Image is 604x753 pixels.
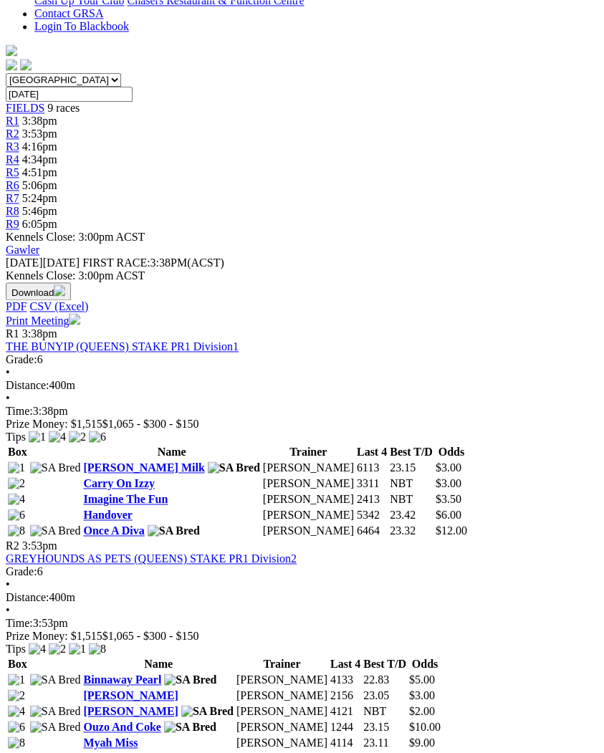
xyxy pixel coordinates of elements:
span: $6.00 [436,509,461,521]
span: R2 [6,539,19,552]
img: twitter.svg [20,59,32,70]
span: Distance: [6,379,49,391]
span: Grade: [6,565,37,577]
a: Once A Diva [83,524,144,537]
td: 23.15 [363,720,407,734]
td: 23.11 [363,736,407,750]
th: Odds [435,445,468,459]
span: Kennels Close: 3:00pm ACST [6,231,145,243]
span: 4:34pm [22,153,57,166]
td: 1244 [330,720,361,734]
img: 6 [8,721,25,734]
th: Best T/D [389,445,433,459]
span: 9 races [47,102,80,114]
td: 4133 [330,673,361,687]
span: 4:51pm [22,166,57,178]
td: [PERSON_NAME] [262,492,355,507]
span: Time: [6,405,33,417]
a: R1 [6,115,19,127]
span: $3.00 [409,689,435,701]
a: [PERSON_NAME] [83,689,178,701]
img: SA Bred [208,461,260,474]
th: Name [82,657,234,671]
td: 4114 [330,736,361,750]
a: Gawler [6,244,39,256]
td: [PERSON_NAME] [262,508,355,522]
img: 4 [29,643,46,656]
a: Ouzo And Coke [83,721,160,733]
span: R8 [6,205,19,217]
span: R1 [6,327,19,340]
td: NBT [389,492,433,507]
td: [PERSON_NAME] [236,736,328,750]
img: SA Bred [30,705,81,718]
td: NBT [363,704,407,719]
th: Last 4 [330,657,361,671]
td: 5342 [356,508,388,522]
span: $3.50 [436,493,461,505]
div: 3:38pm [6,405,598,418]
img: 4 [8,705,25,718]
th: Trainer [236,657,328,671]
span: R7 [6,192,19,204]
span: Tips [6,431,26,443]
span: $1,065 - $300 - $150 [102,418,199,430]
span: FIELDS [6,102,44,114]
td: [PERSON_NAME] [236,704,328,719]
a: THE BUNYIP (QUEENS) STAKE PR1 Division1 [6,340,239,352]
span: [DATE] [6,256,80,269]
span: $10.00 [409,721,441,733]
td: 3311 [356,476,388,491]
div: 400m [6,379,598,392]
img: 1 [29,431,46,443]
td: [PERSON_NAME] [236,720,328,734]
span: 6:05pm [22,218,57,230]
a: Myah Miss [83,737,138,749]
img: 2 [8,477,25,490]
a: Print Meeting [6,315,80,327]
input: Select date [6,87,133,102]
div: 6 [6,565,598,578]
a: R6 [6,179,19,191]
span: Distance: [6,591,49,603]
a: R2 [6,128,19,140]
img: 6 [89,431,106,443]
span: Time: [6,617,33,629]
a: R9 [6,218,19,230]
span: • [6,392,10,404]
span: 3:53pm [22,128,57,140]
th: Name [82,445,260,459]
td: [PERSON_NAME] [262,524,355,538]
span: $1,065 - $300 - $150 [102,630,199,642]
img: facebook.svg [6,59,17,70]
a: GREYHOUNDS AS PETS (QUEENS) STAKE PR1 Division2 [6,552,297,565]
a: CSV (Excel) [29,300,88,312]
div: Kennels Close: 3:00pm ACST [6,269,598,282]
img: 2 [49,643,66,656]
td: [PERSON_NAME] [262,476,355,491]
img: 6 [8,509,25,522]
span: 5:46pm [22,205,57,217]
a: [PERSON_NAME] Milk [83,461,204,474]
span: Box [8,446,27,458]
td: NBT [389,476,433,491]
img: SA Bred [181,705,234,718]
span: $5.00 [409,673,435,686]
img: printer.svg [69,313,80,325]
span: Box [8,658,27,670]
a: Imagine The Fun [83,493,168,505]
div: 6 [6,353,598,366]
span: 3:38pm [22,327,57,340]
a: Binnaway Pearl [83,673,161,686]
img: SA Bred [30,461,81,474]
img: 8 [89,643,106,656]
td: 23.32 [389,524,433,538]
div: Download [6,300,598,313]
a: Handover [83,509,132,521]
img: SA Bred [164,721,216,734]
th: Best T/D [363,657,407,671]
a: [PERSON_NAME] [83,705,178,717]
span: Grade: [6,353,37,365]
img: logo-grsa-white.png [6,44,17,56]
